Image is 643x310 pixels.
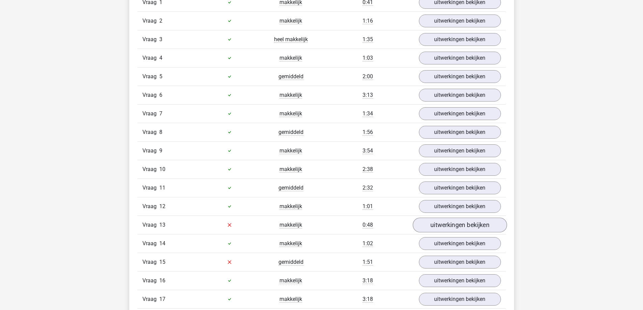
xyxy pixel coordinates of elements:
span: 3:54 [363,147,373,154]
span: heel makkelijk [274,36,308,43]
span: 2 [159,18,162,24]
a: uitwerkingen bekijken [419,126,501,139]
span: 3:13 [363,92,373,98]
span: 6 [159,92,162,98]
span: 13 [159,222,165,228]
span: Vraag [142,147,159,155]
span: 5 [159,73,162,80]
span: makkelijk [279,55,302,61]
a: uitwerkingen bekijken [419,144,501,157]
span: 1:51 [363,259,373,265]
span: 10 [159,166,165,172]
span: 17 [159,296,165,302]
span: 4 [159,55,162,61]
span: 8 [159,129,162,135]
span: 11 [159,185,165,191]
span: 14 [159,240,165,247]
span: makkelijk [279,92,302,98]
span: 1:35 [363,36,373,43]
span: 1:34 [363,110,373,117]
span: Vraag [142,239,159,248]
span: Vraag [142,110,159,118]
a: uitwerkingen bekijken [419,52,501,64]
span: Vraag [142,184,159,192]
span: Vraag [142,277,159,285]
a: uitwerkingen bekijken [419,89,501,102]
span: 2:38 [363,166,373,173]
span: 1:02 [363,240,373,247]
span: 3 [159,36,162,43]
span: Vraag [142,35,159,44]
span: gemiddeld [278,129,303,136]
span: Vraag [142,258,159,266]
span: 3:18 [363,277,373,284]
a: uitwerkingen bekijken [419,15,501,27]
span: Vraag [142,73,159,81]
a: uitwerkingen bekijken [419,293,501,306]
span: makkelijk [279,203,302,210]
span: makkelijk [279,277,302,284]
span: Vraag [142,295,159,303]
a: uitwerkingen bekijken [419,256,501,269]
span: 12 [159,203,165,209]
a: uitwerkingen bekijken [419,163,501,176]
a: uitwerkingen bekijken [419,107,501,120]
span: makkelijk [279,166,302,173]
span: Vraag [142,221,159,229]
span: makkelijk [279,296,302,303]
span: Vraag [142,128,159,136]
span: makkelijk [279,110,302,117]
span: 3:18 [363,296,373,303]
span: Vraag [142,91,159,99]
span: Vraag [142,165,159,173]
span: 1:03 [363,55,373,61]
span: makkelijk [279,147,302,154]
span: makkelijk [279,240,302,247]
span: 1:56 [363,129,373,136]
span: gemiddeld [278,259,303,265]
span: gemiddeld [278,73,303,80]
span: 2:00 [363,73,373,80]
span: 9 [159,147,162,154]
a: uitwerkingen bekijken [419,70,501,83]
a: uitwerkingen bekijken [419,200,501,213]
span: makkelijk [279,222,302,228]
a: uitwerkingen bekijken [412,218,507,232]
span: Vraag [142,17,159,25]
span: 7 [159,110,162,117]
a: uitwerkingen bekijken [419,237,501,250]
span: Vraag [142,202,159,210]
span: 2:32 [363,185,373,191]
a: uitwerkingen bekijken [419,33,501,46]
span: 16 [159,277,165,284]
span: 0:48 [363,222,373,228]
span: 15 [159,259,165,265]
span: makkelijk [279,18,302,24]
span: gemiddeld [278,185,303,191]
span: 1:01 [363,203,373,210]
a: uitwerkingen bekijken [419,181,501,194]
span: 1:16 [363,18,373,24]
a: uitwerkingen bekijken [419,274,501,287]
span: Vraag [142,54,159,62]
